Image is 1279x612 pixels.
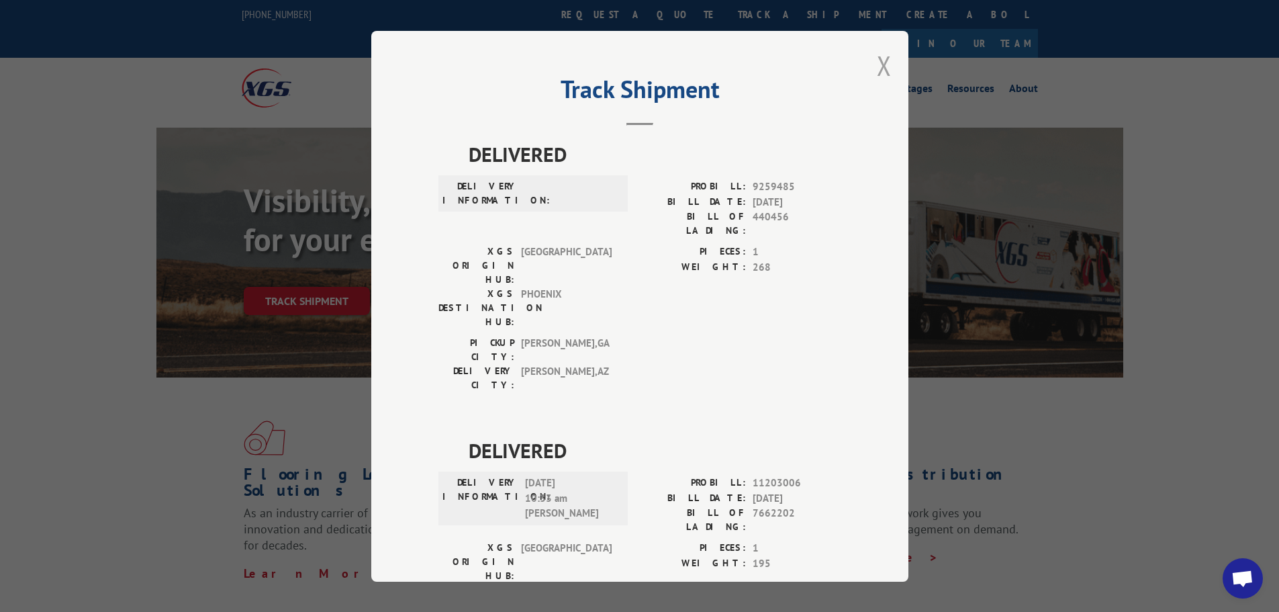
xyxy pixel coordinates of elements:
span: PHOENIX [521,287,612,329]
span: [DATE] [753,490,841,506]
label: DELIVERY INFORMATION: [442,476,518,521]
label: PROBILL: [640,476,746,491]
span: DELIVERED [469,139,841,169]
span: 1 [753,541,841,556]
span: 440456 [753,210,841,238]
span: 9259485 [753,179,841,195]
label: BILL DATE: [640,194,746,210]
label: BILL OF LADING: [640,210,746,238]
div: Open chat [1223,558,1263,599]
span: [GEOGRAPHIC_DATA] [521,245,612,287]
span: 11203006 [753,476,841,491]
label: WEIGHT: [640,556,746,571]
span: 195 [753,556,841,571]
span: DELIVERED [469,435,841,466]
span: 268 [753,259,841,275]
span: [DATE] 10:33 am [PERSON_NAME] [525,476,616,521]
label: XGS ORIGIN HUB: [438,245,514,287]
span: [PERSON_NAME] , GA [521,336,612,364]
span: [DATE] [753,194,841,210]
label: XGS DESTINATION HUB: [438,287,514,329]
label: BILL DATE: [640,490,746,506]
label: PIECES: [640,541,746,556]
label: PIECES: [640,245,746,260]
button: Close modal [877,48,892,83]
label: PICKUP CITY: [438,336,514,364]
label: XGS ORIGIN HUB: [438,541,514,583]
label: WEIGHT: [640,259,746,275]
span: [PERSON_NAME] , AZ [521,364,612,392]
label: BILL OF LADING: [640,506,746,534]
span: 7662202 [753,506,841,534]
label: DELIVERY INFORMATION: [442,179,518,208]
span: 1 [753,245,841,260]
label: PROBILL: [640,179,746,195]
span: [GEOGRAPHIC_DATA] [521,541,612,583]
label: DELIVERY CITY: [438,364,514,392]
h2: Track Shipment [438,80,841,105]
